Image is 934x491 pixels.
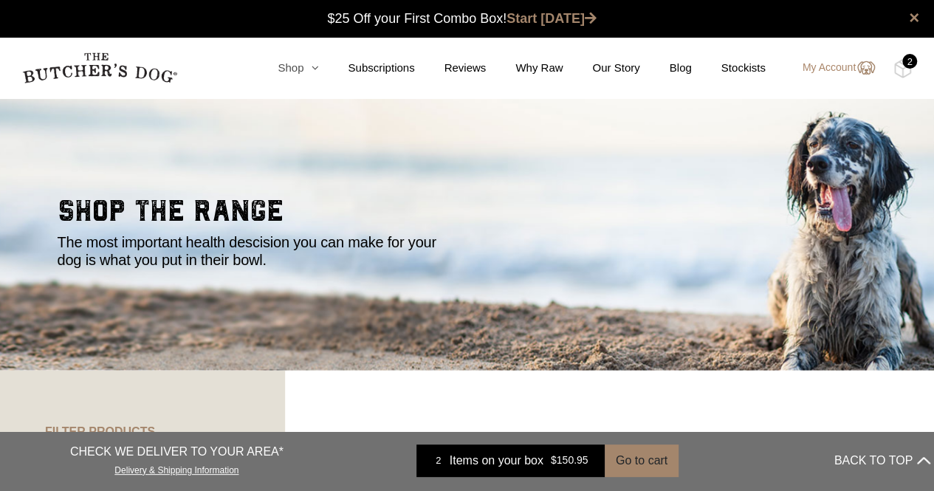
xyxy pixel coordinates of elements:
[450,452,543,470] span: Items on your box
[318,60,414,77] a: Subscriptions
[114,461,238,475] a: Delivery & Shipping Information
[427,453,450,468] div: 2
[834,443,930,478] button: BACK TO TOP
[909,9,919,27] a: close
[902,54,917,69] div: 2
[605,444,679,477] button: Go to cart
[893,59,912,78] img: TBD_Cart-Full.png
[563,60,639,77] a: Our Story
[551,455,588,467] bdi: 150.95
[486,60,563,77] a: Why Raw
[415,60,487,77] a: Reviews
[788,59,875,77] a: My Account
[70,443,284,461] p: CHECK WE DELIVER TO YOUR AREA*
[416,444,605,477] a: 2 Items on your box $150.95
[58,233,449,269] p: The most important health descision you can make for your dog is what you put in their bowl.
[507,11,597,26] a: Start [DATE]
[640,60,692,77] a: Blog
[551,455,557,467] span: $
[692,60,766,77] a: Stockists
[58,196,877,233] h2: shop the range
[248,60,318,77] a: Shop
